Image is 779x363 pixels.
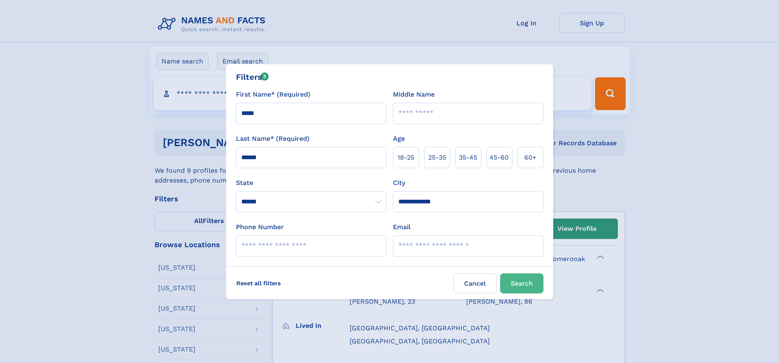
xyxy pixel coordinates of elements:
[459,153,477,162] span: 35‑45
[236,222,284,232] label: Phone Number
[489,153,509,162] span: 45‑60
[393,90,435,99] label: Middle Name
[453,273,497,293] label: Cancel
[524,153,537,162] span: 60+
[231,273,286,293] label: Reset all filters
[393,134,405,144] label: Age
[236,134,310,144] label: Last Name* (Required)
[393,222,411,232] label: Email
[393,178,405,188] label: City
[397,153,414,162] span: 18‑25
[428,153,446,162] span: 25‑35
[236,90,310,99] label: First Name* (Required)
[500,273,543,293] button: Search
[236,71,269,83] div: Filters
[236,178,386,188] label: State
